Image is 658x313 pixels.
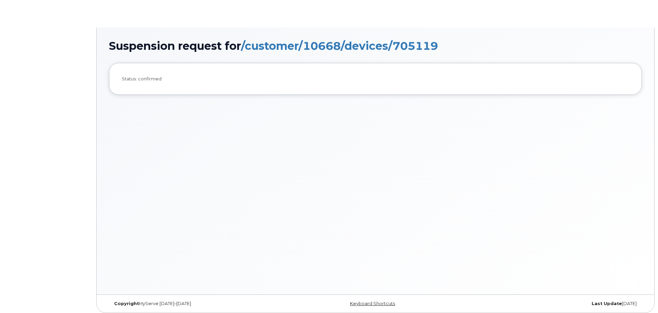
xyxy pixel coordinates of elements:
[109,40,642,52] h1: Suspension request for
[122,76,629,82] div: Status: confirmed
[109,301,287,306] div: MyServe [DATE]–[DATE]
[114,301,139,306] strong: Copyright
[592,301,622,306] strong: Last Update
[241,40,438,52] a: /customer/10668/devices/705119
[350,301,395,306] a: Keyboard Shortcuts
[464,301,642,306] div: [DATE]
